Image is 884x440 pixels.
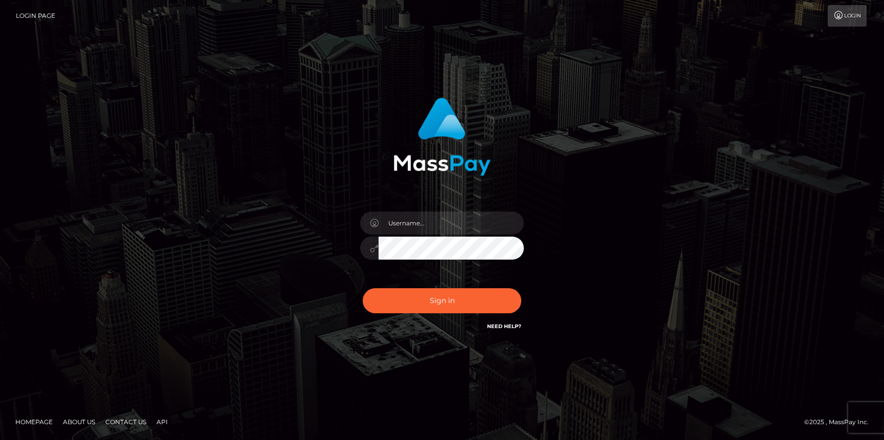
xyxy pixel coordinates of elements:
a: Login Page [16,5,55,27]
a: About Us [59,414,99,430]
div: © 2025 , MassPay Inc. [804,416,876,428]
a: Need Help? [487,323,521,330]
a: Login [828,5,867,27]
a: Homepage [11,414,57,430]
input: Username... [379,212,524,235]
img: MassPay Login [393,98,491,176]
button: Sign in [363,288,521,313]
a: API [152,414,172,430]
a: Contact Us [101,414,150,430]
